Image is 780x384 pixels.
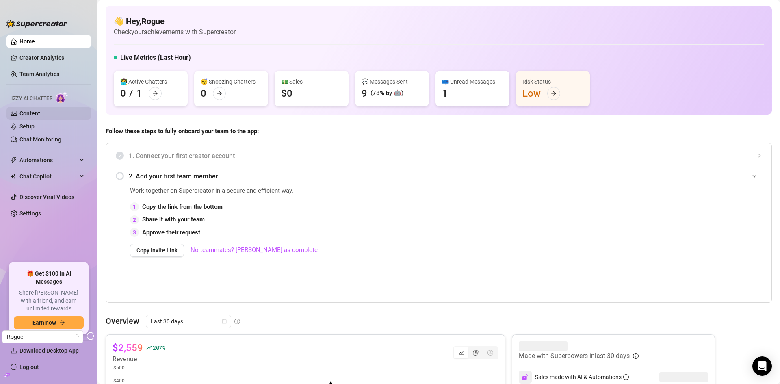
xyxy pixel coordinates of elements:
h4: 👋 Hey, Rogue [114,15,236,27]
span: line-chart [458,350,464,356]
span: expanded [752,174,757,178]
div: 1 [136,87,142,100]
a: Log out [19,364,39,370]
a: Setup [19,123,35,130]
img: AI Chatter [56,91,68,103]
span: info-circle [234,319,240,324]
div: 3 [130,228,139,237]
span: Download Desktop App [19,347,79,354]
span: 2. Add your first team member [129,171,762,181]
span: info-circle [623,374,629,380]
strong: Copy the link from the bottom [142,203,223,210]
div: 1. Connect your first creator account [116,146,762,166]
a: Settings [19,210,41,217]
div: 😴 Snoozing Chatters [201,77,262,86]
span: arrow-right [217,91,222,96]
div: $0 [281,87,292,100]
div: 2 [130,215,139,224]
span: Izzy AI Chatter [11,95,52,102]
a: Team Analytics [19,71,59,77]
span: Work together on Supercreator in a secure and efficient way. [130,186,579,196]
img: Chat Copilot [11,174,16,179]
a: No teammates? [PERSON_NAME] as complete [191,245,318,255]
span: Automations [19,154,77,167]
a: Chat Monitoring [19,136,61,143]
div: 📪 Unread Messages [442,77,503,86]
a: Discover Viral Videos [19,194,74,200]
span: arrow-right [152,91,158,96]
a: Creator Analytics [19,51,84,64]
article: $2,559 [113,341,143,354]
span: Earn now [32,319,56,326]
div: 💬 Messages Sent [362,77,422,86]
div: 👩‍💻 Active Chatters [120,77,181,86]
div: 9 [362,87,367,100]
article: Revenue [113,354,165,364]
button: Copy Invite Link [130,244,184,257]
span: download [11,347,17,354]
h5: Live Metrics (Last Hour) [120,53,191,63]
strong: Approve their request [142,229,200,236]
div: Risk Status [522,77,583,86]
span: Copy Invite Link [136,247,178,254]
div: 1 [130,202,139,211]
span: rise [146,345,152,351]
button: Earn nowarrow-right [14,316,84,329]
div: 0 [201,87,206,100]
span: info-circle [633,353,639,359]
span: Last 30 days [151,315,226,328]
div: 1 [442,87,448,100]
div: 💵 Sales [281,77,342,86]
span: logout [87,332,95,340]
span: pie-chart [473,350,479,356]
div: 2. Add your first team member [116,166,762,186]
div: (78% by 🤖) [370,89,403,98]
span: calendar [222,319,227,324]
article: Made with Superpowers in last 30 days [519,351,630,361]
span: 207 % [153,344,165,351]
article: Check your achievements with Supercreator [114,27,236,37]
a: Content [19,110,40,117]
span: thunderbolt [11,157,17,163]
span: Share [PERSON_NAME] with a friend, and earn unlimited rewards [14,289,84,313]
div: Sales made with AI & Automations [535,373,629,382]
span: collapsed [757,153,762,158]
a: Home [19,38,35,45]
div: segmented control [453,346,498,359]
span: dollar-circle [487,350,493,356]
span: build [4,373,10,378]
strong: Share it with your team [142,216,205,223]
span: Rogue [7,331,78,343]
strong: Follow these steps to fully onboard your team to the app: [106,128,259,135]
span: 🎁 Get $100 in AI Messages [14,270,84,286]
img: logo-BBDzfeDw.svg [6,20,67,28]
span: loading [73,334,80,341]
span: arrow-right [551,91,557,96]
article: Overview [106,315,139,327]
div: Open Intercom Messenger [752,356,772,376]
iframe: Adding Team Members [599,186,762,290]
span: 1. Connect your first creator account [129,151,762,161]
span: Chat Copilot [19,170,77,183]
img: svg%3e [522,373,529,381]
span: arrow-right [59,320,65,325]
div: 0 [120,87,126,100]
